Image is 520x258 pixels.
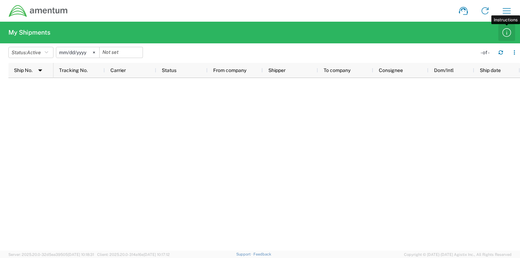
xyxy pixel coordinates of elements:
[110,67,126,73] span: Carrier
[56,47,99,58] input: Not set
[379,67,403,73] span: Consignee
[27,50,41,55] span: Active
[324,67,351,73] span: To company
[8,5,68,17] img: dyncorp
[268,67,286,73] span: Shipper
[162,67,176,73] span: Status
[97,252,170,257] span: Client: 2025.20.0-314a16e
[481,49,493,56] div: - of -
[213,67,246,73] span: From company
[236,252,254,256] a: Support
[100,47,143,58] input: Not set
[14,67,32,73] span: Ship No.
[404,251,512,258] span: Copyright © [DATE]-[DATE] Agistix Inc., All Rights Reserved
[144,252,170,257] span: [DATE] 10:17:12
[8,28,50,37] h2: My Shipments
[68,252,94,257] span: [DATE] 10:18:31
[8,252,94,257] span: Server: 2025.20.0-32d5ea39505
[434,67,454,73] span: Dom/Intl
[8,47,53,58] button: Status:Active
[35,65,46,76] img: arrow-dropdown.svg
[253,252,271,256] a: Feedback
[59,67,88,73] span: Tracking No.
[480,67,501,73] span: Ship date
